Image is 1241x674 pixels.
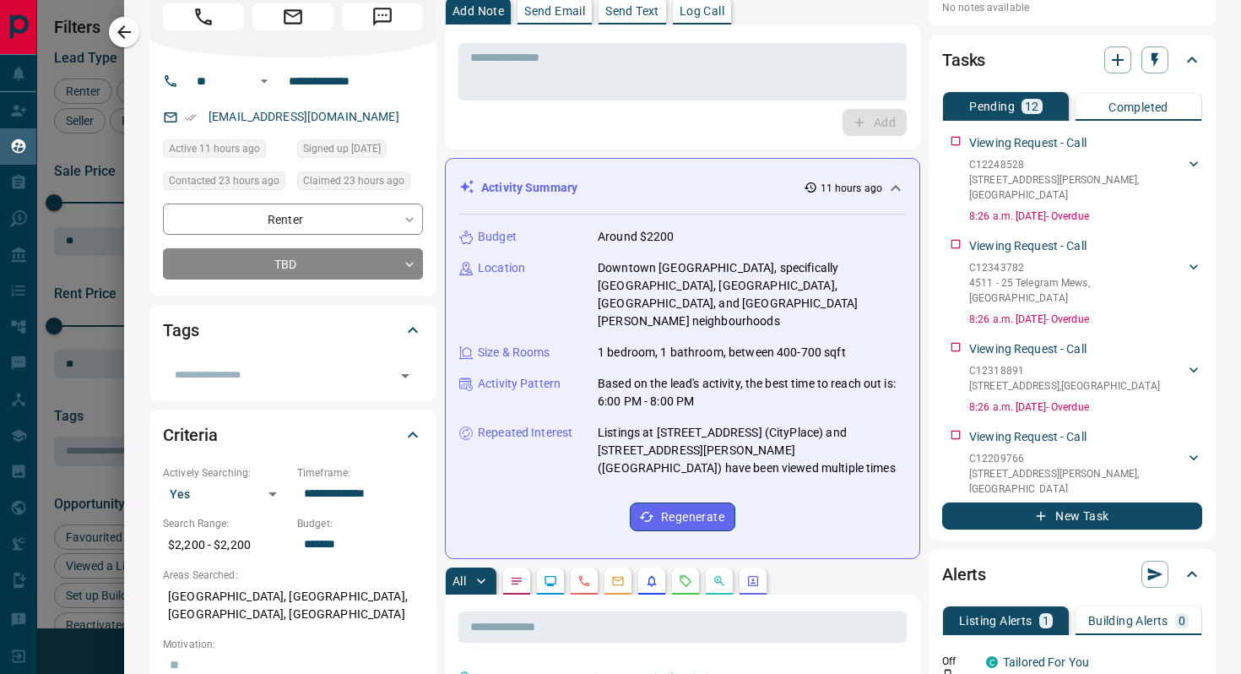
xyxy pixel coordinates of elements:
[478,259,525,277] p: Location
[1025,101,1039,112] p: 12
[209,110,399,123] a: [EMAIL_ADDRESS][DOMAIN_NAME]
[598,259,906,330] p: Downtown [GEOGRAPHIC_DATA], specifically [GEOGRAPHIC_DATA], [GEOGRAPHIC_DATA], [GEOGRAPHIC_DATA],...
[1179,615,1185,627] p: 0
[942,503,1202,530] button: New Task
[969,448,1202,500] div: C12209766[STREET_ADDRESS][PERSON_NAME],[GEOGRAPHIC_DATA]
[303,140,381,157] span: Signed up [DATE]
[969,134,1087,152] p: Viewing Request - Call
[163,465,289,481] p: Actively Searching:
[1043,615,1049,627] p: 1
[969,237,1087,255] p: Viewing Request - Call
[680,5,724,17] p: Log Call
[942,654,976,669] p: Off
[969,275,1185,306] p: 4511 - 25 Telegram Mews , [GEOGRAPHIC_DATA]
[185,111,197,123] svg: Email Verified
[163,516,289,531] p: Search Range:
[163,139,289,163] div: Fri Aug 15 2025
[297,171,423,195] div: Fri Aug 15 2025
[969,428,1087,446] p: Viewing Request - Call
[969,340,1087,358] p: Viewing Request - Call
[524,5,585,17] p: Send Email
[169,172,279,189] span: Contacted 23 hours ago
[1088,615,1168,627] p: Building Alerts
[254,71,274,91] button: Open
[163,317,198,344] h2: Tags
[942,554,1202,595] div: Alerts
[969,157,1185,172] p: C12248528
[1108,101,1168,113] p: Completed
[303,172,404,189] span: Claimed 23 hours ago
[969,260,1185,275] p: C12343782
[459,172,906,204] div: Activity Summary11 hours ago
[969,154,1202,206] div: C12248528[STREET_ADDRESS][PERSON_NAME],[GEOGRAPHIC_DATA]
[577,574,591,588] svg: Calls
[478,424,572,442] p: Repeated Interest
[478,228,517,246] p: Budget
[942,40,1202,80] div: Tasks
[163,531,289,559] p: $2,200 - $2,200
[598,228,675,246] p: Around $2200
[942,46,985,73] h2: Tasks
[969,466,1185,497] p: [STREET_ADDRESS][PERSON_NAME] , [GEOGRAPHIC_DATA]
[959,615,1032,627] p: Listing Alerts
[1003,655,1089,669] a: Tailored For You
[478,344,550,361] p: Size & Rooms
[169,140,260,157] span: Active 11 hours ago
[453,5,504,17] p: Add Note
[163,568,423,583] p: Areas Searched:
[969,378,1160,394] p: [STREET_ADDRESS] , [GEOGRAPHIC_DATA]
[630,503,735,531] button: Regenerate
[969,360,1202,397] div: C12318891[STREET_ADDRESS],[GEOGRAPHIC_DATA]
[163,171,289,195] div: Fri Aug 15 2025
[598,424,906,477] p: Listings at [STREET_ADDRESS] (CityPlace) and [STREET_ADDRESS][PERSON_NAME] ([GEOGRAPHIC_DATA]) ha...
[163,204,423,235] div: Renter
[163,583,423,628] p: [GEOGRAPHIC_DATA], [GEOGRAPHIC_DATA], [GEOGRAPHIC_DATA], [GEOGRAPHIC_DATA]
[605,5,659,17] p: Send Text
[969,172,1185,203] p: [STREET_ADDRESS][PERSON_NAME] , [GEOGRAPHIC_DATA]
[986,656,998,668] div: condos.ca
[481,179,577,197] p: Activity Summary
[969,400,1202,415] p: 8:26 a.m. [DATE] - Overdue
[746,574,760,588] svg: Agent Actions
[163,415,423,455] div: Criteria
[393,364,417,388] button: Open
[163,481,289,508] div: Yes
[679,574,692,588] svg: Requests
[645,574,658,588] svg: Listing Alerts
[163,310,423,351] div: Tags
[297,516,423,531] p: Budget:
[969,312,1202,327] p: 8:26 a.m. [DATE] - Overdue
[297,465,423,481] p: Timeframe:
[478,375,561,393] p: Activity Pattern
[969,363,1160,378] p: C12318891
[163,3,244,30] span: Call
[942,561,986,588] h2: Alerts
[252,3,333,30] span: Email
[969,101,1015,112] p: Pending
[598,344,846,361] p: 1 bedroom, 1 bathroom, between 400-700 sqft
[163,421,218,448] h2: Criteria
[342,3,423,30] span: Message
[510,574,523,588] svg: Notes
[611,574,625,588] svg: Emails
[163,248,423,280] div: TBD
[163,637,423,652] p: Motivation:
[713,574,726,588] svg: Opportunities
[297,139,423,163] div: Thu Aug 14 2025
[453,575,466,587] p: All
[821,181,882,196] p: 11 hours ago
[544,574,557,588] svg: Lead Browsing Activity
[969,451,1185,466] p: C12209766
[969,257,1202,309] div: C123437824511 - 25 Telegram Mews,[GEOGRAPHIC_DATA]
[598,375,906,410] p: Based on the lead's activity, the best time to reach out is: 6:00 PM - 8:00 PM
[969,209,1202,224] p: 8:26 a.m. [DATE] - Overdue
